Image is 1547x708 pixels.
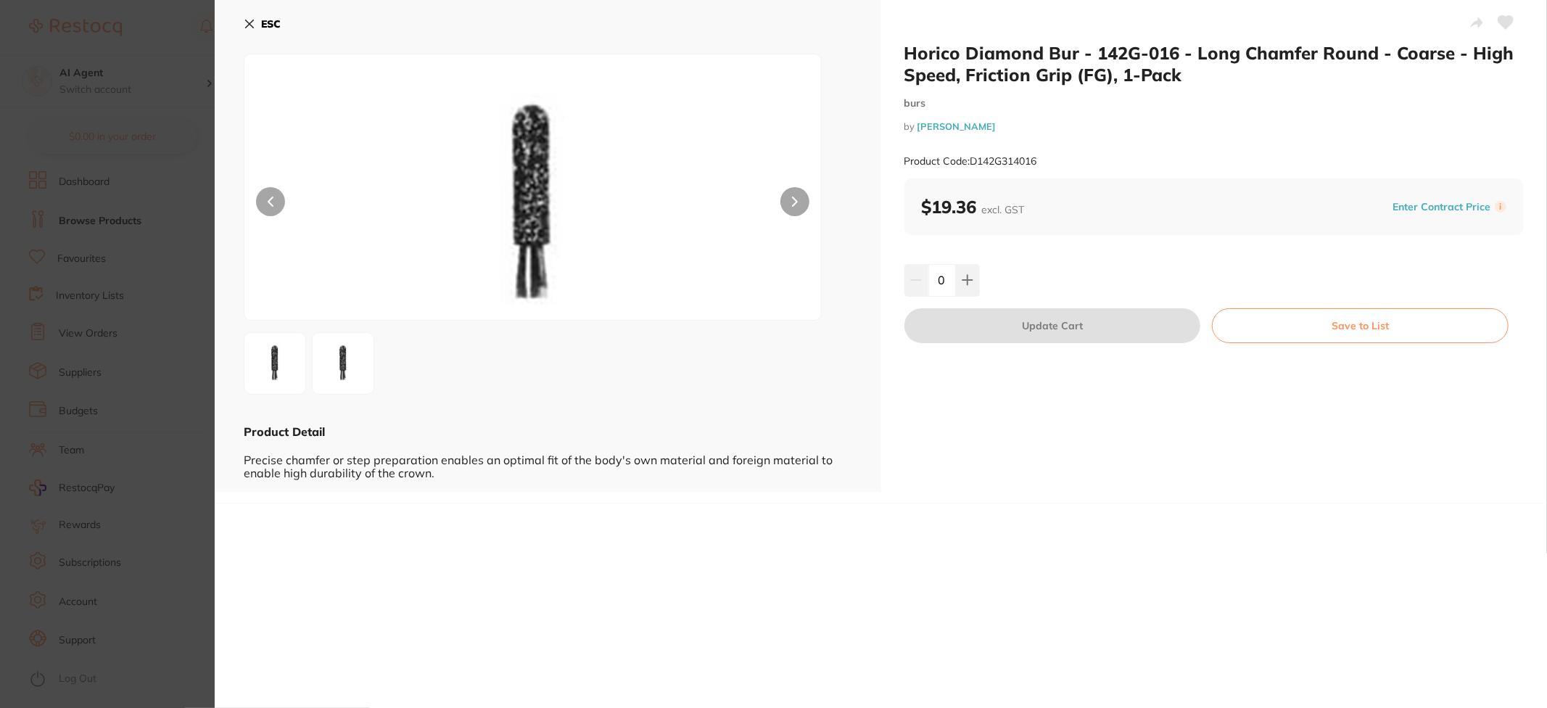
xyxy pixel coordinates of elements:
[1388,200,1495,214] button: Enter Contract Price
[317,337,369,390] img: MDE2XzIuanBn
[904,155,1037,168] small: Product Code: D142G314016
[904,308,1201,343] button: Update Cart
[982,203,1025,216] span: excl. GST
[904,121,1525,132] small: by
[904,97,1525,110] small: burs
[1212,308,1509,343] button: Save to List
[244,12,281,36] button: ESC
[249,337,301,390] img: MDE2LmpwZw
[1495,201,1506,213] label: i
[244,440,852,479] div: Precise chamfer or step preparation enables an optimal fit of the body's own material and foreign...
[904,42,1525,86] h2: Horico Diamond Bur - 142G-016 - Long Chamfer Round - Coarse - High Speed, Friction Grip (FG), 1-Pack
[360,91,706,320] img: MDE2LmpwZw
[917,120,997,132] a: [PERSON_NAME]
[261,17,281,30] b: ESC
[244,424,325,439] b: Product Detail
[922,196,1025,218] b: $19.36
